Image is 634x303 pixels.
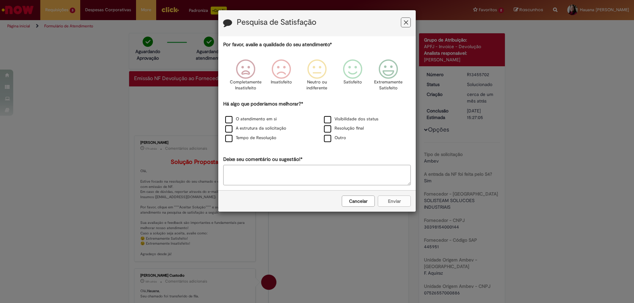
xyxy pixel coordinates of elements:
label: Resolução final [324,125,364,132]
p: Neutro ou indiferente [305,79,329,91]
div: Satisfeito [336,54,370,100]
p: Extremamente Satisfeito [374,79,403,91]
div: Neutro ou indiferente [300,54,334,100]
p: Completamente Insatisfeito [230,79,262,91]
label: Outro [324,135,346,141]
button: Cancelar [342,196,375,207]
p: Insatisfeito [271,79,292,85]
div: Extremamente Satisfeito [371,54,405,100]
label: Tempo de Resolução [225,135,276,141]
div: Completamente Insatisfeito [229,54,262,100]
label: Por favor, avalie a qualidade do seu atendimento* [223,41,332,48]
label: O atendimento em si [225,116,277,122]
div: Insatisfeito [264,54,298,100]
p: Satisfeito [343,79,362,85]
div: Há algo que poderíamos melhorar?* [223,101,411,143]
label: Pesquisa de Satisfação [237,18,316,27]
label: A estrutura da solicitação [225,125,286,132]
label: Visibilidade dos status [324,116,378,122]
label: Deixe seu comentário ou sugestão!* [223,156,302,163]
